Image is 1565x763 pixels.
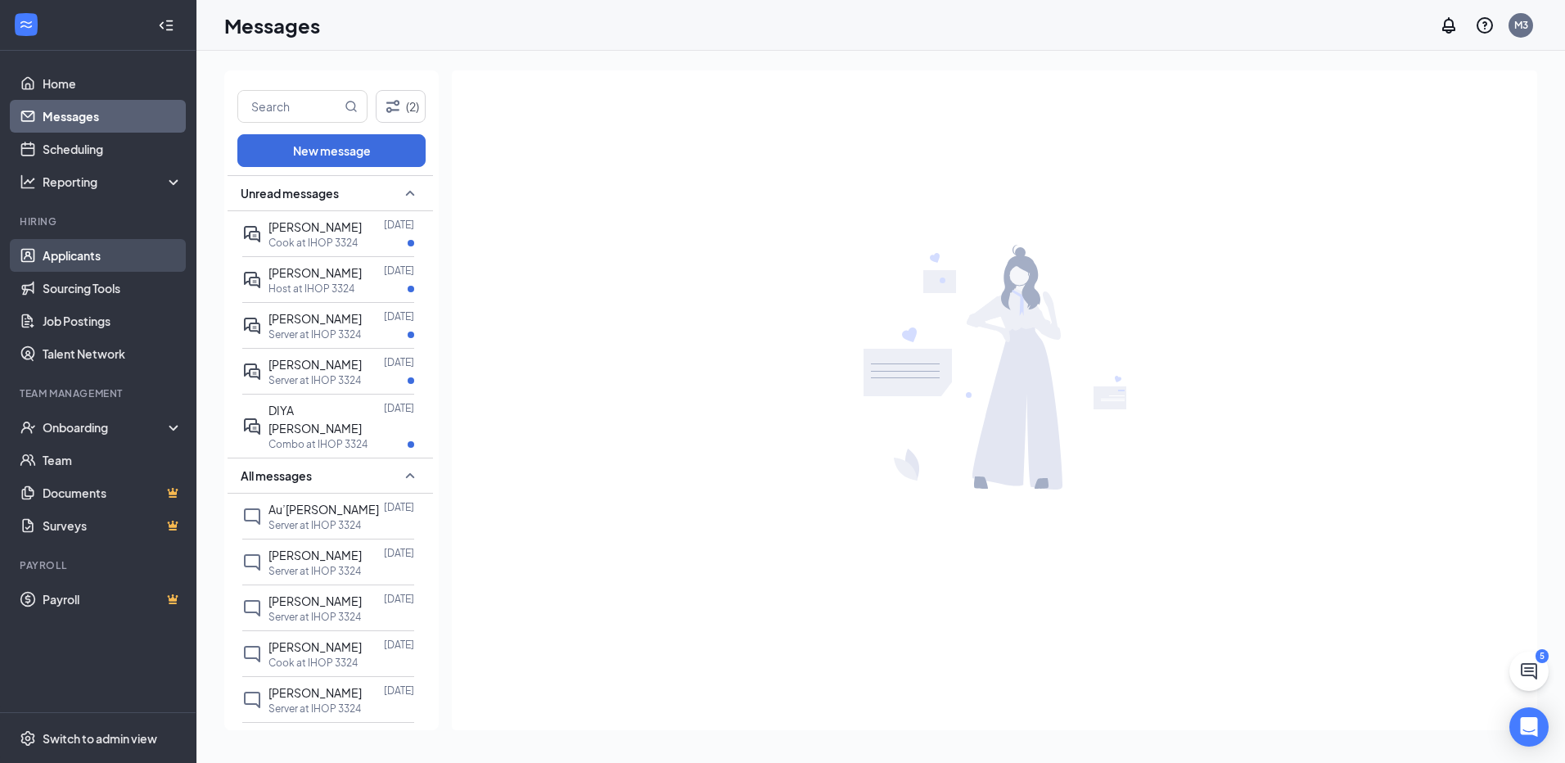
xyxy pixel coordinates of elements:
[43,272,183,305] a: Sourcing Tools
[383,97,403,116] svg: Filter
[268,548,362,562] span: [PERSON_NAME]
[242,644,262,664] svg: ChatInactive
[43,476,183,509] a: DocumentsCrown
[242,598,262,618] svg: ChatInactive
[268,311,362,326] span: [PERSON_NAME]
[20,558,179,572] div: Payroll
[43,419,169,436] div: Onboarding
[20,214,179,228] div: Hiring
[384,309,414,323] p: [DATE]
[242,417,262,436] svg: ActiveDoubleChat
[268,282,354,296] p: Host at IHOP 3324
[238,91,341,122] input: Search
[384,401,414,415] p: [DATE]
[242,270,262,290] svg: ActiveDoubleChat
[345,100,358,113] svg: MagnifyingGlass
[268,502,379,517] span: Au’[PERSON_NAME]
[268,594,362,608] span: [PERSON_NAME]
[384,264,414,278] p: [DATE]
[400,466,420,485] svg: SmallChevronUp
[158,17,174,34] svg: Collapse
[376,90,426,123] button: Filter (2)
[43,730,157,747] div: Switch to admin view
[43,67,183,100] a: Home
[241,185,339,201] span: Unread messages
[242,553,262,572] svg: ChatInactive
[268,265,362,280] span: [PERSON_NAME]
[224,11,320,39] h1: Messages
[384,546,414,560] p: [DATE]
[18,16,34,33] svg: WorkstreamLogo
[384,218,414,232] p: [DATE]
[20,386,179,400] div: Team Management
[43,133,183,165] a: Scheduling
[1509,707,1549,747] div: Open Intercom Messenger
[1514,18,1528,32] div: M3
[268,327,361,341] p: Server at IHOP 3324
[43,239,183,272] a: Applicants
[43,100,183,133] a: Messages
[242,507,262,526] svg: ChatInactive
[384,592,414,606] p: [DATE]
[268,437,368,451] p: Combo at IHOP 3324
[43,337,183,370] a: Talent Network
[268,518,361,532] p: Server at IHOP 3324
[384,684,414,698] p: [DATE]
[268,610,361,624] p: Server at IHOP 3324
[237,134,426,167] button: New message
[268,656,358,670] p: Cook at IHOP 3324
[242,316,262,336] svg: ActiveDoubleChat
[268,685,362,700] span: [PERSON_NAME]
[20,419,36,436] svg: UserCheck
[268,373,361,387] p: Server at IHOP 3324
[43,444,183,476] a: Team
[268,236,358,250] p: Cook at IHOP 3324
[242,224,262,244] svg: ActiveDoubleChat
[400,183,420,203] svg: SmallChevronUp
[268,639,362,654] span: [PERSON_NAME]
[1536,649,1549,663] div: 5
[242,690,262,710] svg: ChatInactive
[241,467,312,484] span: All messages
[43,509,183,542] a: SurveysCrown
[268,403,362,436] span: DIYA [PERSON_NAME]
[1509,652,1549,691] button: ChatActive
[1439,16,1459,35] svg: Notifications
[242,362,262,381] svg: ActiveDoubleChat
[20,730,36,747] svg: Settings
[1475,16,1495,35] svg: QuestionInfo
[20,174,36,190] svg: Analysis
[43,583,183,616] a: PayrollCrown
[384,500,414,514] p: [DATE]
[384,729,414,743] p: [DATE]
[268,702,361,716] p: Server at IHOP 3324
[268,219,362,234] span: [PERSON_NAME]
[268,357,362,372] span: [PERSON_NAME]
[1519,661,1539,681] svg: ChatActive
[43,174,183,190] div: Reporting
[268,564,361,578] p: Server at IHOP 3324
[43,305,183,337] a: Job Postings
[384,638,414,652] p: [DATE]
[384,355,414,369] p: [DATE]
